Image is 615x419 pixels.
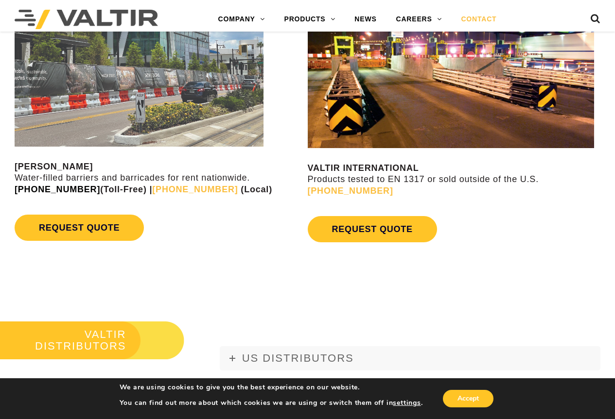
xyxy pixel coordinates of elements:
[15,162,93,171] strong: [PERSON_NAME]
[345,10,386,29] a: NEWS
[15,161,305,195] p: Water-filled barriers and barricades for rent nationwide.
[451,10,506,29] a: CONTACT
[393,399,421,407] button: settings
[443,390,493,407] button: Accept
[242,352,354,364] span: US DISTRIBUTORS
[220,346,600,370] a: US DISTRIBUTORS
[152,184,238,194] a: [PHONE_NUMBER]
[241,184,272,194] strong: (Local)
[15,10,264,147] img: Rentals contact us image
[120,383,423,392] p: We are using cookies to give you the best experience on our website.
[308,186,393,196] a: [PHONE_NUMBER]
[308,216,437,242] a: REQUEST QUOTE
[15,215,144,241] a: REQUEST QUOTE
[15,184,152,194] strong: (Toll-Free) |
[15,184,100,194] a: [PHONE_NUMBER]
[15,10,158,29] img: Valtir
[120,399,423,407] p: You can find out more about which cookies we are using or switch them off in .
[275,10,345,29] a: PRODUCTS
[209,10,275,29] a: COMPANY
[308,11,594,148] img: contact us valtir international
[308,163,419,173] strong: VALTIR INTERNATIONAL
[387,10,452,29] a: CAREERS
